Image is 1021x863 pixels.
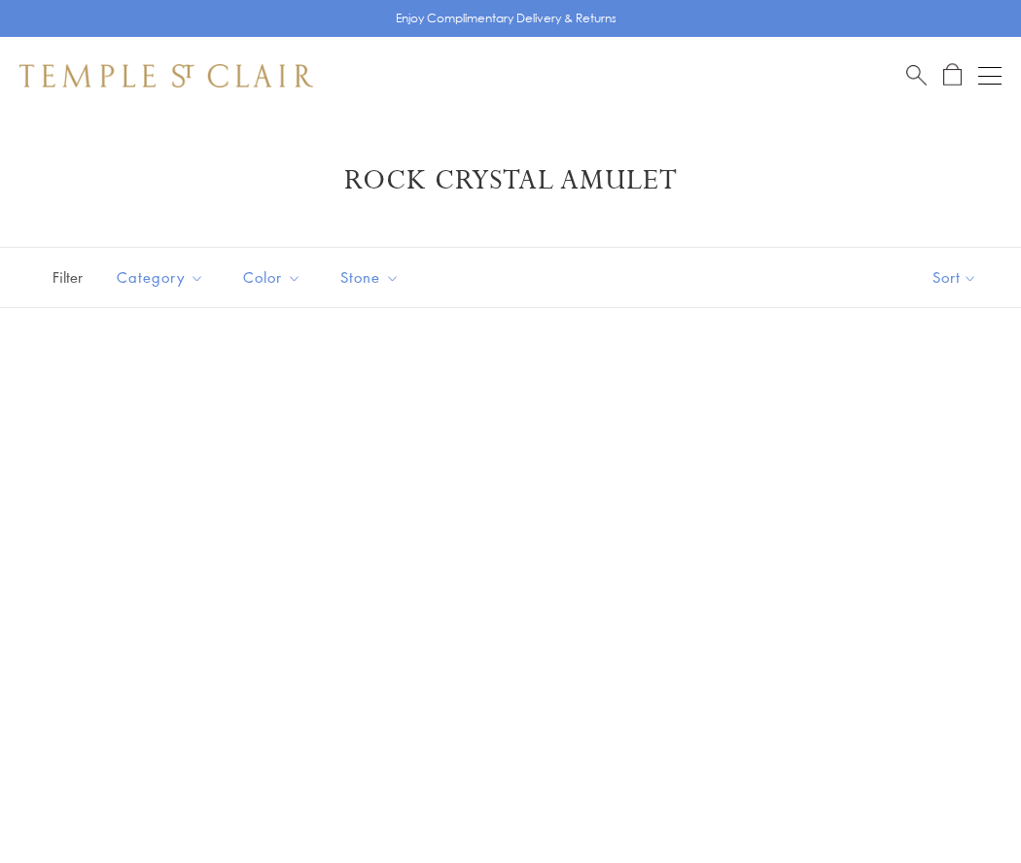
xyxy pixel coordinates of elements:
[19,64,313,87] img: Temple St. Clair
[889,248,1021,307] button: Show sort by
[107,265,219,290] span: Category
[978,64,1002,87] button: Open navigation
[906,63,927,87] a: Search
[396,9,616,28] p: Enjoy Complimentary Delivery & Returns
[233,265,316,290] span: Color
[943,63,962,87] a: Open Shopping Bag
[326,256,414,299] button: Stone
[229,256,316,299] button: Color
[102,256,219,299] button: Category
[331,265,414,290] span: Stone
[49,163,972,198] h1: Rock Crystal Amulet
